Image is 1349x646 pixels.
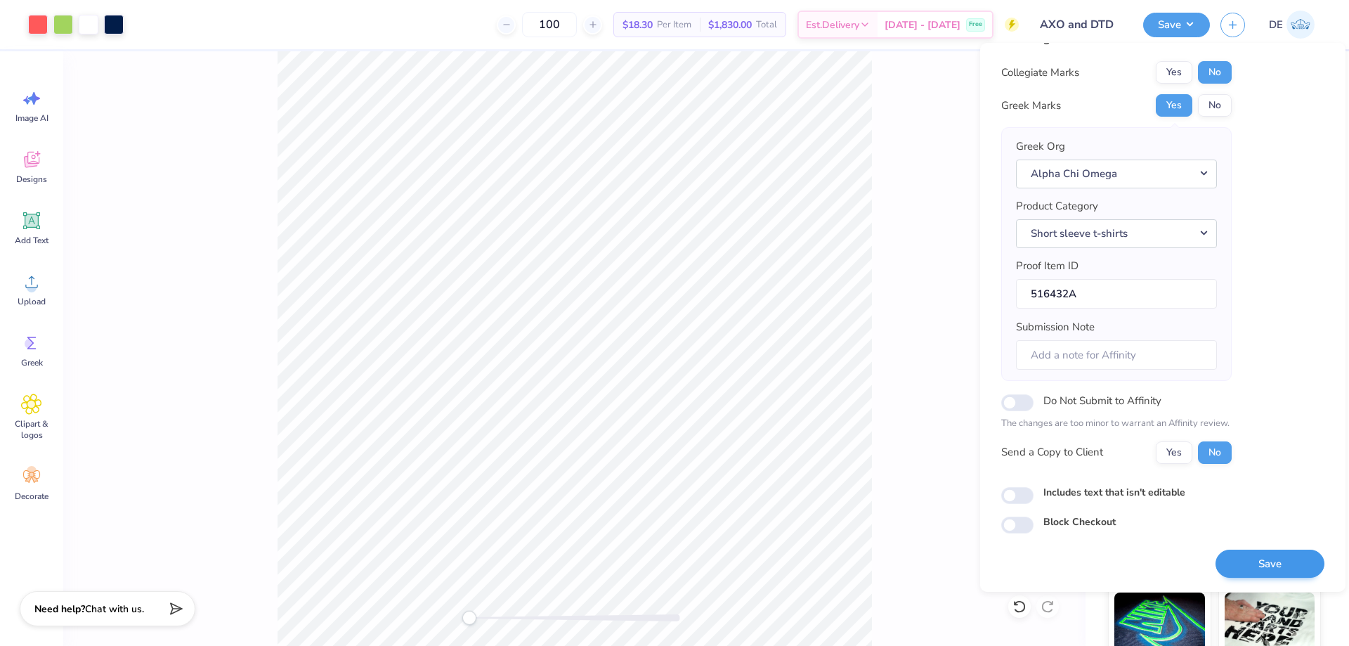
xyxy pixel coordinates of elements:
label: Submission Note [1016,319,1095,335]
span: Clipart & logos [8,418,55,441]
button: Yes [1156,94,1192,117]
label: Includes text that isn't editable [1043,485,1185,500]
span: DE [1269,17,1283,33]
span: Est. Delivery [806,18,859,32]
span: Greek [21,357,43,368]
label: Product Category [1016,198,1098,214]
span: Per Item [657,18,691,32]
label: Greek Org [1016,138,1065,155]
input: – – [522,12,577,37]
button: No [1198,61,1232,84]
label: Do Not Submit to Affinity [1043,392,1161,410]
label: Block Checkout [1043,515,1116,529]
span: Upload [18,296,46,307]
button: Save [1216,550,1324,579]
span: Chat with us. [85,602,144,616]
button: No [1198,94,1232,117]
div: Greek Marks [1001,98,1061,114]
span: Free [969,20,982,30]
button: Yes [1156,61,1192,84]
input: Add a note for Affinity [1016,340,1217,370]
button: Short sleeve t-shirts [1016,219,1217,248]
div: Send a Copy to Client [1001,444,1103,460]
div: Collegiate Marks [1001,65,1079,81]
span: Decorate [15,491,48,502]
span: [DATE] - [DATE] [885,18,960,32]
span: Add Text [15,235,48,246]
span: Image AI [15,112,48,124]
a: DE [1263,11,1321,39]
label: Proof Item ID [1016,258,1078,274]
span: Designs [16,174,47,185]
button: Save [1143,13,1210,37]
p: The changes are too minor to warrant an Affinity review. [1001,417,1232,431]
div: Accessibility label [462,611,476,625]
strong: Need help? [34,602,85,616]
img: Djian Evardoni [1286,11,1315,39]
button: Alpha Chi Omega [1016,160,1217,188]
span: Total [756,18,777,32]
span: $18.30 [623,18,653,32]
button: Yes [1156,441,1192,464]
button: No [1198,441,1232,464]
span: $1,830.00 [708,18,752,32]
input: Untitled Design [1029,11,1133,39]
